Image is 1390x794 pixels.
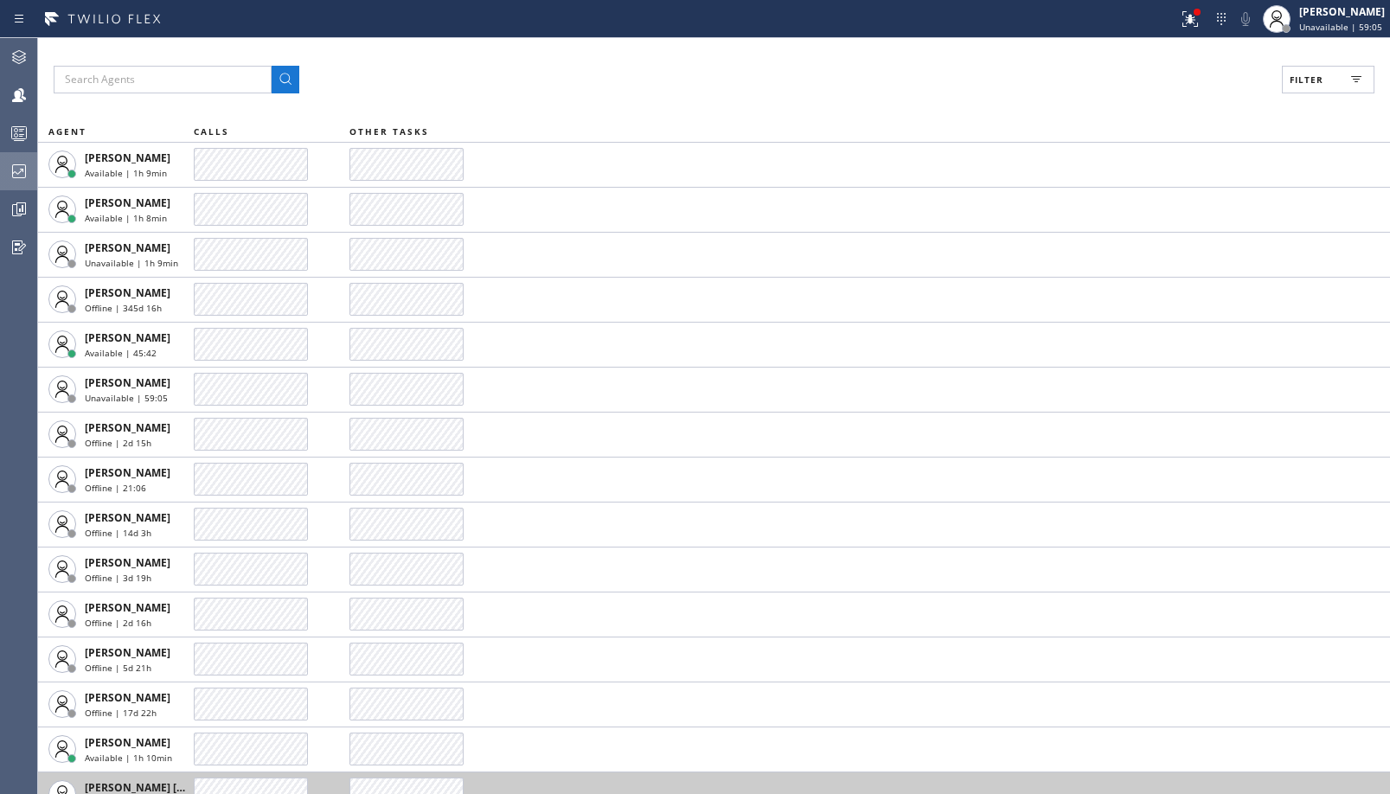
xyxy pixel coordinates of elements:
[1290,74,1323,86] span: Filter
[85,437,151,449] span: Offline | 2d 15h
[85,465,170,480] span: [PERSON_NAME]
[85,420,170,435] span: [PERSON_NAME]
[85,285,170,300] span: [PERSON_NAME]
[85,302,162,314] span: Offline | 345d 16h
[194,125,229,138] span: CALLS
[85,572,151,584] span: Offline | 3d 19h
[85,392,168,404] span: Unavailable | 59:05
[85,752,172,764] span: Available | 1h 10min
[54,66,272,93] input: Search Agents
[85,375,170,390] span: [PERSON_NAME]
[85,212,167,224] span: Available | 1h 8min
[85,240,170,255] span: [PERSON_NAME]
[85,600,170,615] span: [PERSON_NAME]
[85,527,151,539] span: Offline | 14d 3h
[349,125,429,138] span: OTHER TASKS
[85,735,170,750] span: [PERSON_NAME]
[85,707,157,719] span: Offline | 17d 22h
[85,257,178,269] span: Unavailable | 1h 9min
[1282,66,1374,93] button: Filter
[85,482,146,494] span: Offline | 21:06
[85,167,167,179] span: Available | 1h 9min
[85,617,151,629] span: Offline | 2d 16h
[85,645,170,660] span: [PERSON_NAME]
[85,150,170,165] span: [PERSON_NAME]
[1299,21,1382,33] span: Unavailable | 59:05
[85,662,151,674] span: Offline | 5d 21h
[48,125,86,138] span: AGENT
[85,195,170,210] span: [PERSON_NAME]
[85,510,170,525] span: [PERSON_NAME]
[1233,7,1258,31] button: Mute
[85,690,170,705] span: [PERSON_NAME]
[85,555,170,570] span: [PERSON_NAME]
[85,347,157,359] span: Available | 45:42
[1299,4,1385,19] div: [PERSON_NAME]
[85,330,170,345] span: [PERSON_NAME]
